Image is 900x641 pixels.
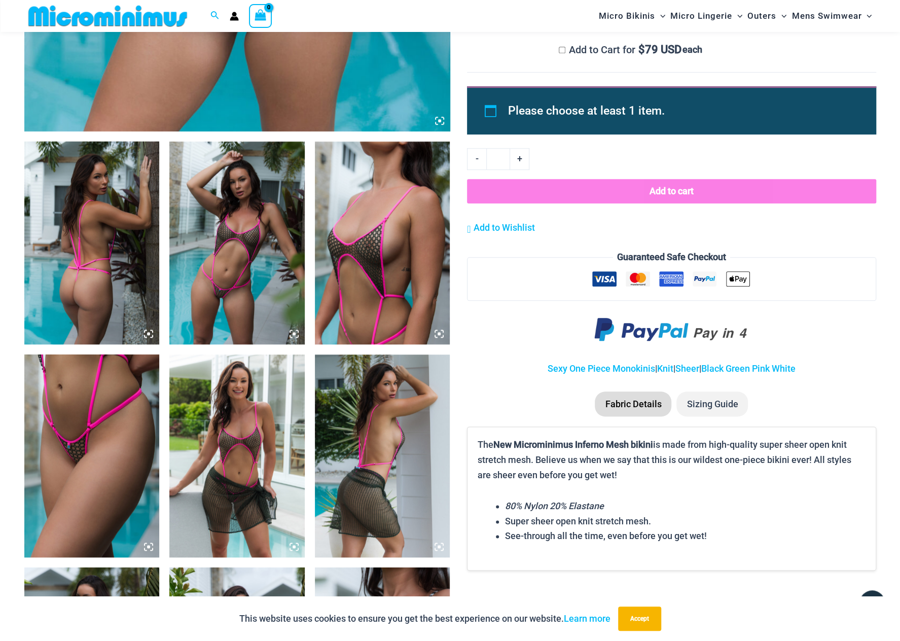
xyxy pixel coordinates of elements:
[548,363,655,374] a: Sexy One Piece Monokinis
[752,363,770,374] a: Pink
[638,43,645,56] span: $
[559,44,702,56] label: Add to Cart for
[473,222,534,233] span: Add to Wishlist
[467,361,876,376] p: | | |
[595,391,671,417] li: Fabric Details
[486,148,510,169] input: Product quantity
[24,5,191,27] img: MM SHOP LOGO FLAT
[230,12,239,21] a: Account icon link
[670,3,732,29] span: Micro Lingerie
[745,3,789,29] a: OutersMenu ToggleMenu Toggle
[789,3,874,29] a: Mens SwimwearMenu ToggleMenu Toggle
[668,3,745,29] a: Micro LingerieMenu ToggleMenu Toggle
[210,10,220,22] a: Search icon link
[467,179,876,203] button: Add to cart
[747,3,776,29] span: Outers
[169,141,305,344] img: Inferno Mesh Olive Fuchsia 8561 One Piece
[682,45,702,55] span: each
[559,47,565,53] input: Add to Cart for$79 USD each
[505,514,865,529] li: Super sheer open knit stretch mesh.
[675,363,699,374] a: Sheer
[599,3,655,29] span: Micro Bikinis
[613,250,730,265] legend: Guaranteed Safe Checkout
[791,3,861,29] span: Mens Swimwear
[505,528,865,544] li: See-through all the time, even before you get wet!
[564,613,610,624] a: Learn more
[505,501,604,511] em: 80% Nylon 20% Elastane
[24,354,160,557] img: Inferno Mesh Olive Fuchsia 8561 One Piece
[315,141,450,344] img: Inferno Mesh Olive Fuchsia 8561 One Piece
[618,607,661,631] button: Accept
[478,437,865,482] p: The is made from high-quality super sheer open knit stretch mesh. Believe us when we say that thi...
[861,3,872,29] span: Menu Toggle
[493,439,653,450] b: New Microminimus Inferno Mesh bikini
[510,148,529,169] a: +
[467,220,534,235] a: Add to Wishlist
[726,363,750,374] a: Green
[508,99,853,123] li: Please choose at least 1 item.
[772,363,796,374] a: White
[676,391,748,417] li: Sizing Guide
[638,45,681,55] span: 79 USD
[776,3,786,29] span: Menu Toggle
[655,3,665,29] span: Menu Toggle
[732,3,742,29] span: Menu Toggle
[169,354,305,557] img: Inferno Mesh Olive Fuchsia 8561 One Piece St Martin Khaki 5996 Sarong
[249,4,272,27] a: View Shopping Cart, empty
[467,148,486,169] a: -
[657,363,673,374] a: Knit
[239,611,610,626] p: This website uses cookies to ensure you get the best experience on our website.
[24,141,160,344] img: Inferno Mesh Olive Fuchsia 8561 One Piece
[595,2,876,30] nav: Site Navigation
[315,354,450,557] img: Inferno Mesh Olive Fuchsia 8561 One Piece St Martin Khaki 5996 Sarong
[596,3,668,29] a: Micro BikinisMenu ToggleMenu Toggle
[701,363,724,374] a: Black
